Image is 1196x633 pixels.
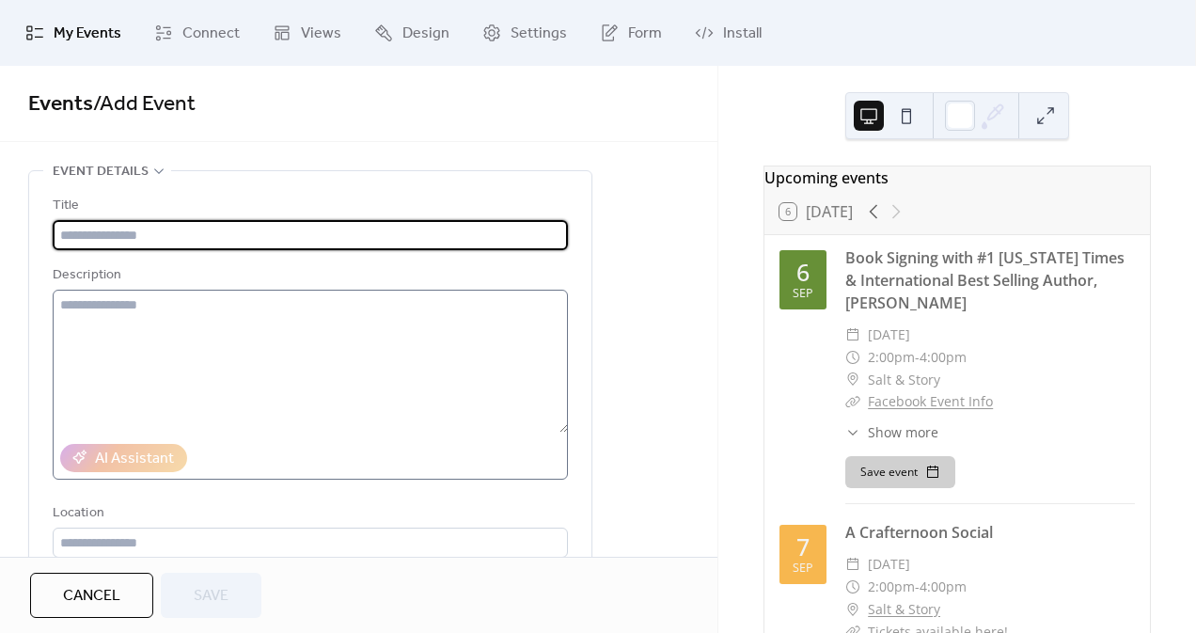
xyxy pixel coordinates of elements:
[53,195,564,217] div: Title
[868,576,915,598] span: 2:00pm
[53,264,564,287] div: Description
[11,8,135,58] a: My Events
[28,84,93,125] a: Events
[259,8,355,58] a: Views
[845,522,993,543] a: A Crafternoon Social
[140,8,254,58] a: Connect
[764,166,1150,189] div: Upcoming events
[845,456,955,488] button: Save event
[868,346,915,369] span: 2:00pm
[796,535,810,559] div: 7
[920,576,967,598] span: 4:00pm
[845,576,860,598] div: ​
[845,369,860,391] div: ​
[868,422,938,442] span: Show more
[845,598,860,621] div: ​
[845,422,938,442] button: ​Show more
[628,23,662,45] span: Form
[868,324,910,346] span: [DATE]
[845,346,860,369] div: ​
[793,562,813,575] div: Sep
[868,369,940,391] span: Salt & Story
[920,346,967,369] span: 4:00pm
[63,585,120,608] span: Cancel
[402,23,449,45] span: Design
[30,573,153,618] button: Cancel
[93,84,196,125] span: / Add Event
[915,346,920,369] span: -
[586,8,676,58] a: Form
[868,392,993,410] a: Facebook Event Info
[468,8,581,58] a: Settings
[301,23,341,45] span: Views
[915,576,920,598] span: -
[868,553,910,576] span: [DATE]
[793,288,813,300] div: Sep
[360,8,464,58] a: Design
[681,8,776,58] a: Install
[845,553,860,576] div: ​
[53,161,149,183] span: Event details
[796,261,810,284] div: 6
[845,324,860,346] div: ​
[868,598,940,621] a: Salt & Story
[845,422,860,442] div: ​
[845,247,1125,313] a: Book Signing with #1 [US_STATE] Times & International Best Selling Author, [PERSON_NAME]
[511,23,567,45] span: Settings
[182,23,240,45] span: Connect
[54,23,121,45] span: My Events
[723,23,762,45] span: Install
[845,390,860,413] div: ​
[53,502,564,525] div: Location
